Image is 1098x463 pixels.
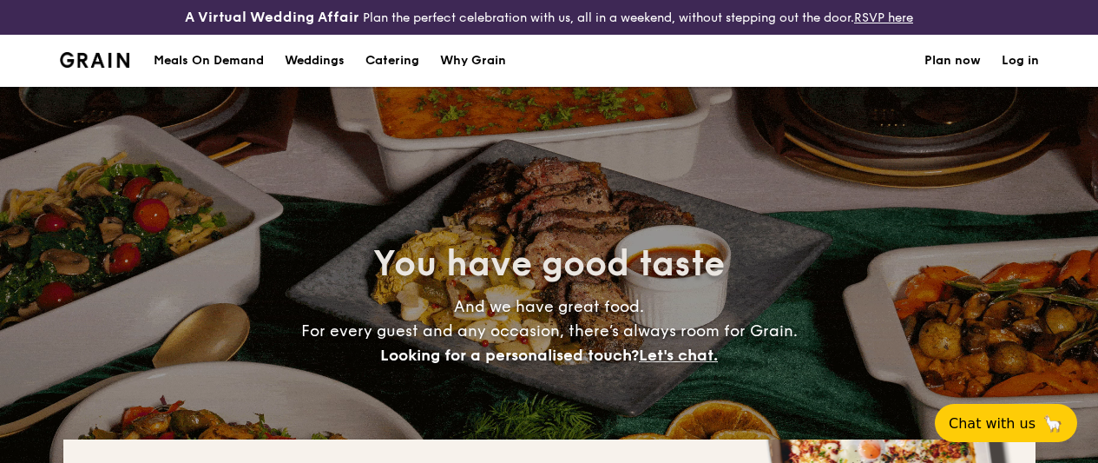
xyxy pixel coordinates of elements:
[285,35,345,87] div: Weddings
[949,415,1036,432] span: Chat with us
[639,346,718,365] span: Let's chat.
[183,7,915,28] div: Plan the perfect celebration with us, all in a weekend, without stepping out the door.
[440,35,506,87] div: Why Grain
[60,52,130,68] img: Grain
[365,35,419,87] h1: Catering
[1002,35,1039,87] a: Log in
[355,35,430,87] a: Catering
[430,35,516,87] a: Why Grain
[1042,413,1063,433] span: 🦙
[854,10,913,25] a: RSVP here
[154,35,264,87] div: Meals On Demand
[143,35,274,87] a: Meals On Demand
[60,52,130,68] a: Logotype
[274,35,355,87] a: Weddings
[924,35,981,87] a: Plan now
[935,404,1077,442] button: Chat with us🦙
[185,7,359,28] h4: A Virtual Wedding Affair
